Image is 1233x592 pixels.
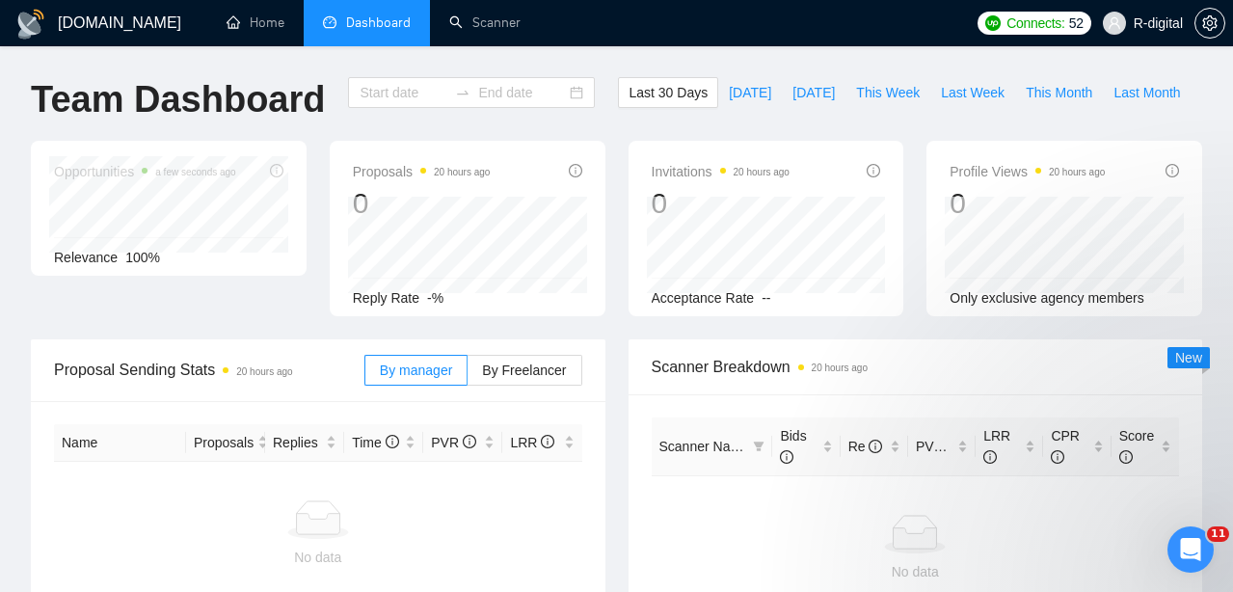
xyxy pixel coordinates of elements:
span: info-circle [1166,164,1179,177]
span: 52 [1069,13,1084,34]
span: Scanner Breakdown [652,355,1180,379]
input: End date [478,82,566,103]
span: 11 [1207,526,1229,542]
span: setting [1195,15,1224,31]
time: 20 hours ago [236,366,292,377]
span: to [455,85,470,100]
h1: Team Dashboard [31,77,325,122]
span: Proposal Sending Stats [54,358,364,382]
span: info-circle [386,435,399,448]
span: info-circle [541,435,554,448]
span: New [1175,350,1202,365]
span: Invitations [652,160,790,183]
span: info-circle [463,435,476,448]
span: This Week [856,82,920,103]
span: Acceptance Rate [652,290,755,306]
button: This Month [1015,77,1103,108]
span: -% [427,290,443,306]
span: [DATE] [729,82,771,103]
button: Last Month [1103,77,1191,108]
span: This Month [1026,82,1092,103]
span: info-circle [867,164,880,177]
span: Profile Views [950,160,1105,183]
div: 0 [353,185,491,222]
iframe: Intercom notifications message [847,405,1233,540]
th: Name [54,424,186,462]
img: upwork-logo.png [985,15,1001,31]
span: Proposals [353,160,491,183]
time: 20 hours ago [434,167,490,177]
span: info-circle [780,450,793,464]
a: setting [1194,15,1225,31]
span: Last Week [941,82,1005,103]
span: By manager [380,363,452,378]
span: Scanner Name [659,439,749,454]
span: Connects: [1006,13,1064,34]
span: dashboard [323,15,336,29]
span: By Freelancer [482,363,566,378]
button: [DATE] [782,77,845,108]
span: Proposals [194,432,254,453]
img: logo [15,9,46,40]
span: Relevance [54,250,118,265]
span: Only exclusive agency members [950,290,1144,306]
div: 0 [950,185,1105,222]
span: PVR [431,435,476,450]
a: homeHome [227,14,284,31]
span: Replies [273,432,322,453]
button: [DATE] [718,77,782,108]
time: 20 hours ago [812,363,868,373]
span: [DATE] [792,82,835,103]
a: searchScanner [449,14,521,31]
span: -- [762,290,770,306]
th: Proposals [186,424,265,462]
button: Last 30 Days [618,77,718,108]
span: Bids [780,428,806,465]
span: Time [352,435,398,450]
span: info-circle [569,164,582,177]
time: 20 hours ago [1049,167,1105,177]
div: 0 [652,185,790,222]
span: 100% [125,250,160,265]
div: No data [659,561,1172,582]
span: Last Month [1113,82,1180,103]
span: user [1108,16,1121,30]
span: filter [749,432,768,461]
input: Start date [360,82,447,103]
button: This Week [845,77,930,108]
span: swap-right [455,85,470,100]
span: Reply Rate [353,290,419,306]
div: No data [62,547,575,568]
span: Dashboard [346,14,411,31]
button: Last Week [930,77,1015,108]
th: Replies [265,424,344,462]
span: filter [753,441,764,452]
time: 20 hours ago [734,167,790,177]
span: LRR [510,435,554,450]
button: setting [1194,8,1225,39]
span: Last 30 Days [629,82,708,103]
iframe: Intercom live chat [1167,526,1214,573]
